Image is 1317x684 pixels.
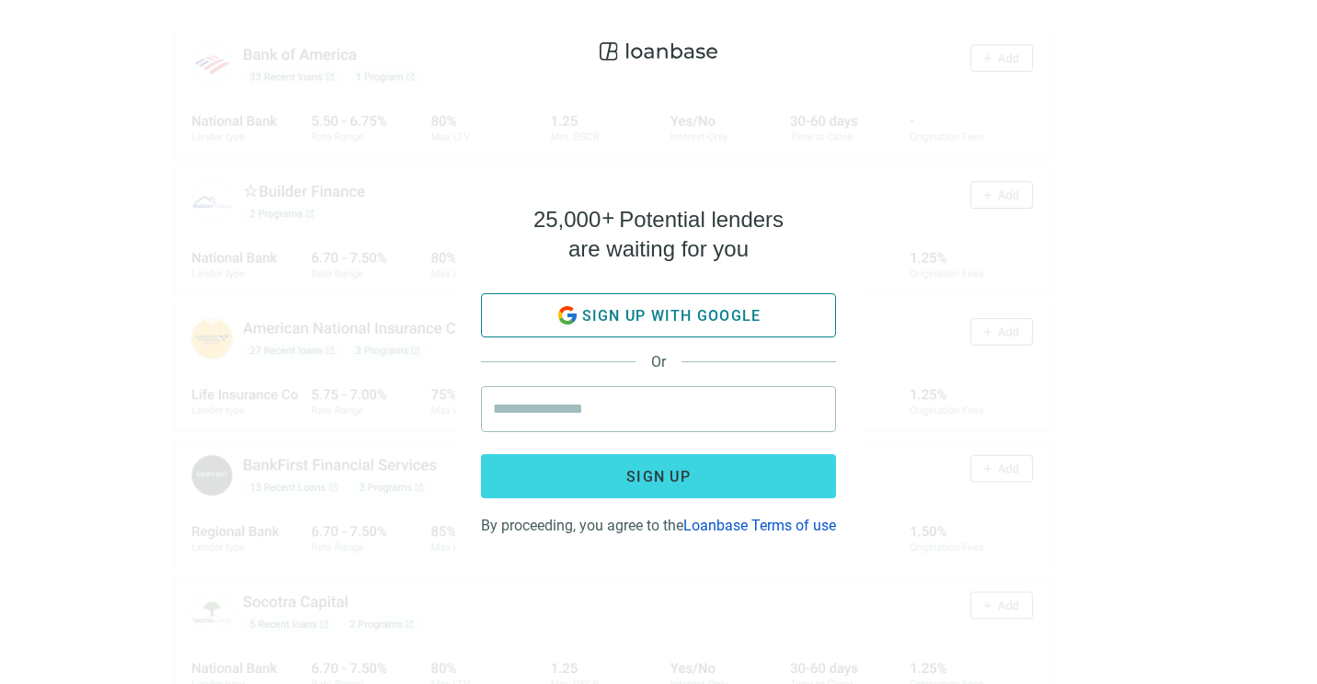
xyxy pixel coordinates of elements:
[481,293,836,337] button: Sign up with google
[582,307,762,325] span: Sign up with google
[636,353,681,370] span: Or
[601,205,614,230] span: +
[683,517,836,534] a: Loanbase Terms of use
[533,205,784,264] h4: Potential lenders are waiting for you
[626,468,691,485] span: Sign up
[533,207,601,232] span: 25,000
[481,454,836,498] button: Sign up
[481,513,836,534] div: By proceeding, you agree to the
